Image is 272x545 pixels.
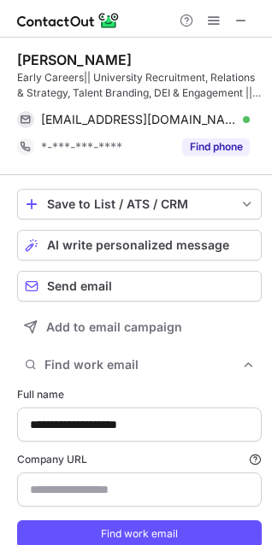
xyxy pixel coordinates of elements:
label: Company URL [17,452,262,467]
button: save-profile-one-click [17,189,262,220]
button: Add to email campaign [17,312,262,343]
img: ContactOut v5.3.10 [17,10,120,31]
button: Find work email [17,353,262,377]
div: Save to List / ATS / CRM [47,197,232,211]
label: Full name [17,387,262,402]
span: Add to email campaign [46,320,182,334]
span: Send email [47,279,112,293]
button: Send email [17,271,262,302]
span: Find work email [44,357,241,372]
div: Early Careers|| University Recruitment, Relations & Strategy, Talent Branding, DEI & Engagement |... [17,70,262,101]
span: AI write personalized message [47,238,229,252]
button: Reveal Button [182,138,250,155]
span: [EMAIL_ADDRESS][DOMAIN_NAME] [41,112,237,127]
div: [PERSON_NAME] [17,51,132,68]
button: AI write personalized message [17,230,262,261]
